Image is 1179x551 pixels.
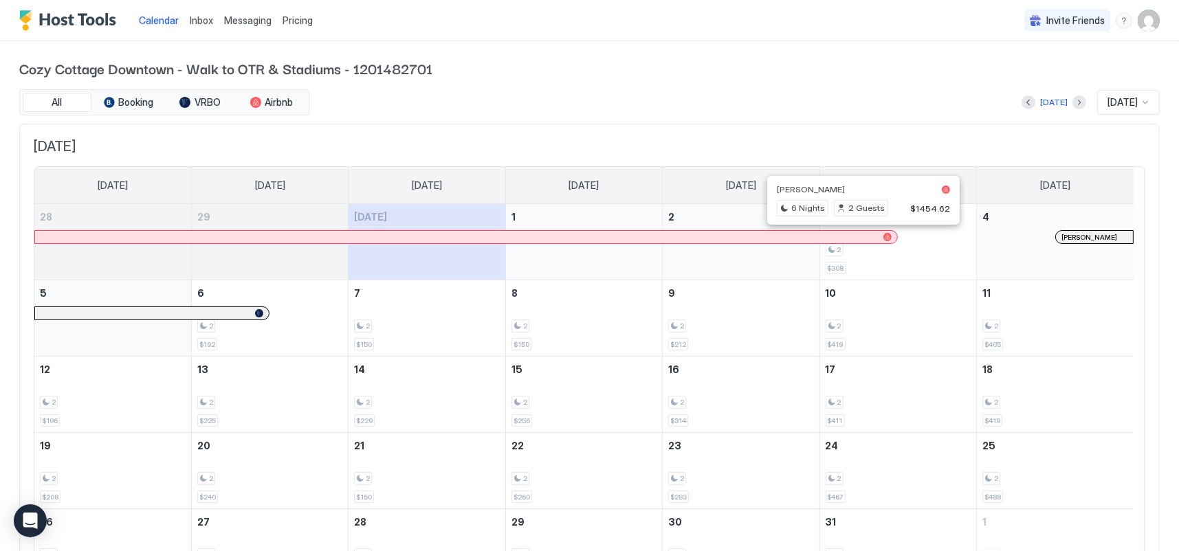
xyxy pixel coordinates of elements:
[523,398,527,407] span: 2
[837,245,841,254] span: 2
[199,493,216,502] span: $240
[209,322,213,330] span: 2
[349,509,505,535] a: October 28, 2025
[190,14,213,26] span: Inbox
[680,398,684,407] span: 2
[1022,95,1035,109] button: Previous month
[84,167,142,204] a: Sunday
[209,398,213,407] span: 2
[819,433,976,509] td: October 24, 2025
[191,433,348,509] td: October 20, 2025
[139,14,179,26] span: Calendar
[255,179,285,192] span: [DATE]
[19,58,1160,78] span: Cozy Cottage Downtown - Walk to OTR & Stadiums - 1201482701
[349,433,505,509] td: October 21, 2025
[820,509,976,535] a: October 31, 2025
[349,357,505,433] td: October 14, 2025
[34,433,191,509] td: October 19, 2025
[670,340,686,349] span: $212
[663,204,819,229] a: October 2, 2025
[356,416,373,425] span: $229
[139,13,179,27] a: Calendar
[505,357,662,433] td: October 15, 2025
[555,167,613,204] a: Wednesday
[523,322,527,330] span: 2
[1072,95,1086,109] button: Next month
[820,280,976,306] a: October 10, 2025
[663,509,819,535] a: October 30, 2025
[52,398,56,407] span: 2
[197,516,210,528] span: 27
[191,204,348,280] td: September 29, 2025
[977,509,1134,535] a: November 1, 2025
[977,433,1134,509] td: October 25, 2025
[1061,233,1127,242] div: [PERSON_NAME]
[52,96,63,109] span: All
[197,440,210,451] span: 20
[663,357,819,382] a: October 16, 2025
[349,433,505,458] a: October 21, 2025
[354,516,366,528] span: 28
[982,211,989,223] span: 4
[514,493,530,502] span: $260
[828,416,843,425] span: $411
[192,280,348,306] a: October 6, 2025
[191,357,348,433] td: October 13, 2025
[192,204,348,229] a: September 29, 2025
[982,440,995,451] span: 25
[34,357,191,382] a: October 12, 2025
[826,440,839,451] span: 24
[977,357,1134,433] td: October 18, 2025
[1046,14,1105,27] span: Invite Friends
[837,474,841,483] span: 2
[826,363,836,375] span: 17
[828,493,844,502] span: $467
[1138,10,1160,32] div: User profile
[668,211,674,223] span: 2
[19,10,122,31] a: Host Tools Logo
[237,93,306,112] button: Airbnb
[837,322,841,330] span: 2
[982,516,987,528] span: 1
[197,363,208,375] span: 13
[241,167,299,204] a: Monday
[984,416,1000,425] span: $419
[726,179,756,192] span: [DATE]
[40,287,47,299] span: 5
[42,493,58,502] span: $208
[354,211,387,223] span: [DATE]
[224,13,272,27] a: Messaging
[663,280,819,357] td: October 9, 2025
[663,280,819,306] a: October 9, 2025
[777,184,845,194] span: [PERSON_NAME]
[982,363,993,375] span: 18
[514,416,530,425] span: $256
[569,179,599,192] span: [DATE]
[506,433,662,458] a: October 22, 2025
[349,204,505,280] td: September 30, 2025
[349,280,505,357] td: October 7, 2025
[1116,12,1132,29] div: menu
[819,204,976,280] td: October 3, 2025
[349,280,505,306] a: October 7, 2025
[663,357,819,433] td: October 16, 2025
[668,516,682,528] span: 30
[668,287,675,299] span: 9
[34,138,1145,155] span: [DATE]
[506,509,662,535] a: October 29, 2025
[680,474,684,483] span: 2
[511,211,516,223] span: 1
[190,13,213,27] a: Inbox
[265,96,294,109] span: Airbnb
[511,363,522,375] span: 15
[94,93,163,112] button: Booking
[977,280,1134,357] td: October 11, 2025
[506,357,662,382] a: October 15, 2025
[197,287,204,299] span: 6
[523,474,527,483] span: 2
[412,179,442,192] span: [DATE]
[837,398,841,407] span: 2
[42,416,58,425] span: $196
[506,204,662,229] a: October 1, 2025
